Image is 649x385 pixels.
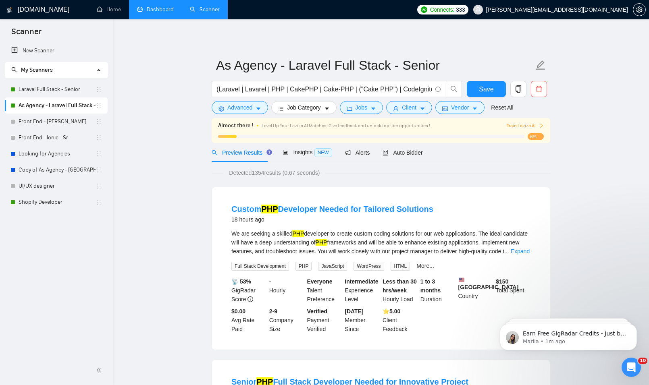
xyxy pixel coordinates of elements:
[262,123,430,128] span: Level Up Your Laziza AI Matches! Give feedback and unlock top-tier opportunities !
[19,146,96,162] a: Looking for Agencies
[528,133,544,140] span: 6%
[96,86,102,93] span: holder
[19,114,96,130] a: Front End - [PERSON_NAME]
[354,262,384,271] span: WordPress
[5,194,108,210] li: Shopify Developer
[633,3,646,16] button: setting
[230,307,268,333] div: Avg Rate Paid
[306,277,343,304] div: Talent Preference
[216,84,432,94] input: Search Freelance Jobs...
[19,81,96,97] a: Laravel Full Stack - Senior
[96,183,102,189] span: holder
[19,162,96,178] a: Copy of As Agency - [GEOGRAPHIC_DATA] Full Stack - Senior
[307,278,333,285] b: Everyone
[345,150,351,155] span: notification
[531,81,547,97] button: delete
[7,4,12,17] img: logo
[216,55,534,75] input: Scanner name...
[266,149,273,156] div: Tooltip anchor
[268,307,306,333] div: Company Size
[11,66,53,73] span: My Scanners
[491,103,513,112] a: Reset All
[356,103,368,112] span: Jobs
[5,146,108,162] li: Looking for Agencies
[292,230,304,237] mark: PHP
[451,103,469,112] span: Vendor
[5,97,108,114] li: As Agency - Laravel Full Stack - Senior
[5,43,108,59] li: New Scanner
[231,278,251,285] b: 📡 53%
[11,43,101,59] a: New Scanner
[345,149,370,156] span: Alerts
[494,277,532,304] div: Total Spent
[5,130,108,146] li: Front End - Ionic - Sr
[231,229,530,256] div: We are seeking a skilled developer to create custom coding solutions for our web applications. Th...
[96,167,102,173] span: holder
[622,358,641,377] iframe: Intercom live chat
[420,278,441,294] b: 1 to 3 months
[96,366,104,374] span: double-left
[383,150,388,155] span: robot
[19,178,96,194] a: UI/UX designer
[295,262,312,271] span: PHP
[419,277,457,304] div: Duration
[479,84,493,94] span: Save
[345,278,378,285] b: Intermediate
[475,7,481,12] span: user
[457,277,495,304] div: Country
[456,5,465,14] span: 333
[227,103,252,112] span: Advanced
[5,178,108,194] li: UI/UX designer
[381,307,419,333] div: Client Feedback
[511,248,530,255] a: Expand
[212,149,270,156] span: Preview Results
[97,6,121,13] a: homeHome
[231,205,433,213] a: CustomPHPDeveloper Needed for Tailored Solutions
[535,60,546,70] span: edit
[504,248,509,255] span: ...
[383,149,422,156] span: Auto Bidder
[19,97,96,114] a: As Agency - Laravel Full Stack - Senior
[381,277,419,304] div: Hourly Load
[96,199,102,205] span: holder
[269,278,271,285] b: -
[507,122,544,130] button: Train Laziza AI
[248,296,253,302] span: info-circle
[430,5,454,14] span: Connects:
[539,123,544,128] span: right
[435,101,485,114] button: idcardVendorcaret-down
[345,308,363,315] b: [DATE]
[231,262,289,271] span: Full Stack Development
[347,106,352,112] span: folder
[261,205,278,213] mark: PHP
[343,277,381,304] div: Experience Level
[212,101,268,114] button: settingAdvancedcaret-down
[435,87,441,92] span: info-circle
[283,149,288,155] span: area-chart
[446,81,462,97] button: search
[306,307,343,333] div: Payment Verified
[307,308,328,315] b: Verified
[420,106,425,112] span: caret-down
[318,262,347,271] span: JavaScript
[314,148,332,157] span: NEW
[223,168,325,177] span: Detected 1354 results (0.67 seconds)
[510,81,526,97] button: copy
[256,106,261,112] span: caret-down
[633,6,646,13] a: setting
[393,106,399,112] span: user
[5,81,108,97] li: Laravel Full Stack - Senior
[271,101,336,114] button: barsJob Categorycaret-down
[5,114,108,130] li: Front End - Carlos Guzman
[459,277,464,283] img: 🇺🇸
[287,103,320,112] span: Job Category
[5,162,108,178] li: Copy of As Agency - Laravel Full Stack - Senior
[268,277,306,304] div: Hourly
[283,149,332,155] span: Insights
[218,121,254,130] span: Almost there !
[269,308,277,315] b: 2-9
[488,307,649,363] iframe: Intercom notifications message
